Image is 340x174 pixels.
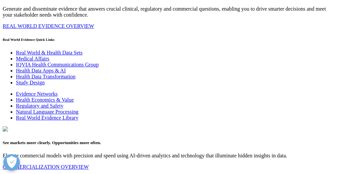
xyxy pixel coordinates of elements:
a: Evidence Networks [16,91,58,97]
a: Health Data Transformation [16,74,76,79]
a: Health Data Apps & AI [16,68,66,73]
p: Elevate commercial models with precision and speed using AI-driven analytics and technology that ... [3,153,327,159]
a: Natural Language Processing [16,109,78,115]
a: REAL WORLD EVIDENCE OVERVIEW [3,23,94,29]
a: Regulatory and Safety [16,103,63,109]
a: Real World Evidence Library [16,115,78,121]
h5: See markets more clearly. Opportunities more often. [3,140,327,145]
a: IQVIA Health Communications Group [16,62,99,67]
h6: Real World Evidence Quick Links [3,38,327,42]
button: Apri preferenze [3,154,20,171]
a: Medical Affairs [16,56,49,61]
p: Generate and disseminate evidence that answers crucial clinical, regulatory and commercial questi... [3,6,327,18]
a: Health Economics & Value [16,97,74,103]
a: Real World & Health Data Sets [16,50,83,55]
img: commercializationsolutionartwhite_outlines.png [3,126,8,131]
a: COMMERCIALIZATION OVERVIEW [3,164,89,170]
a: Study Design [16,80,45,85]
